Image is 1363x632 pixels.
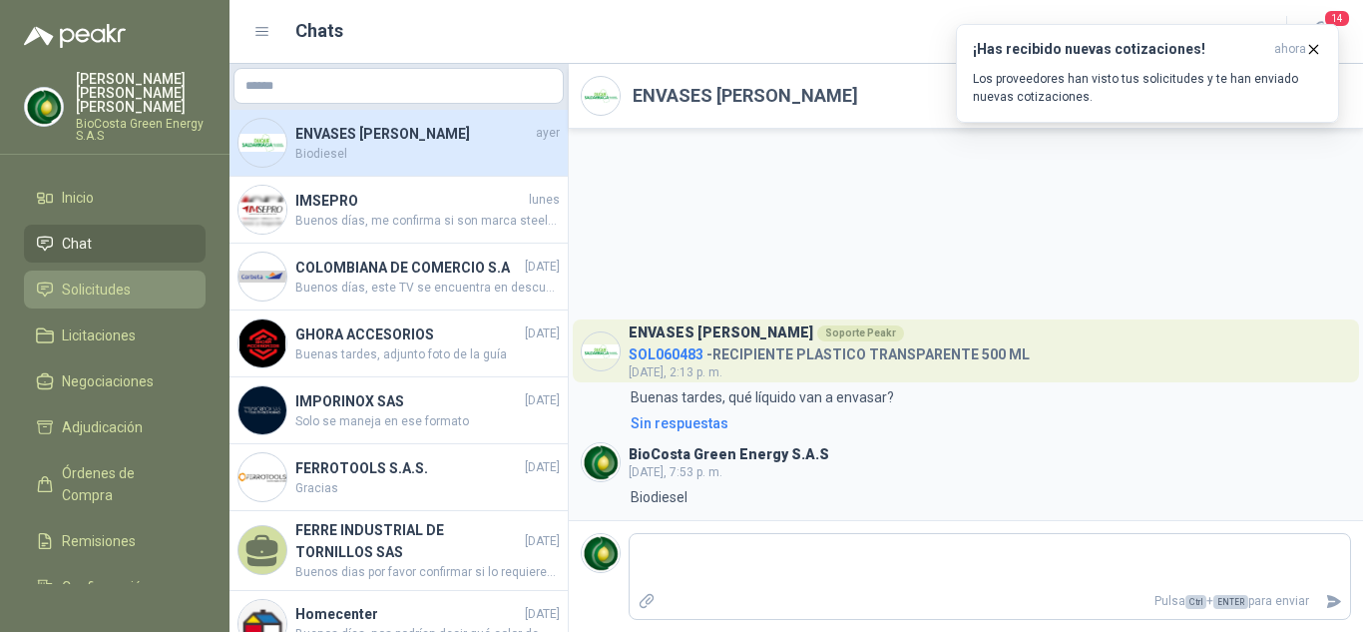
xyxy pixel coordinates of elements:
[525,605,560,624] span: [DATE]
[817,325,904,341] div: Soporte Peakr
[295,257,521,279] h4: COLOMBIANA DE COMERCIO S.A
[24,408,206,446] a: Adjudicación
[295,412,560,431] span: Solo se maneja en ese formato
[956,24,1339,123] button: ¡Has recibido nuevas cotizaciones!ahora Los proveedores han visto tus solicitudes y te han enviad...
[1323,9,1351,28] span: 14
[295,212,560,231] span: Buenos días, me confirma si son marca steelpro?
[24,179,206,217] a: Inicio
[629,465,722,479] span: [DATE], 7:53 p. m.
[631,412,728,434] div: Sin respuestas
[229,110,568,177] a: Company LogoENVASES [PERSON_NAME]ayerBiodiesel
[62,233,92,255] span: Chat
[238,253,286,301] img: Company Logo
[525,391,560,410] span: [DATE]
[582,443,620,481] img: Company Logo
[1303,14,1339,50] button: 14
[582,534,620,572] img: Company Logo
[62,370,154,392] span: Negociaciones
[62,187,94,209] span: Inicio
[62,324,136,346] span: Licitaciones
[24,362,206,400] a: Negociaciones
[238,119,286,167] img: Company Logo
[627,412,1351,434] a: Sin respuestas
[24,522,206,560] a: Remisiones
[631,386,894,408] p: Buenas tardes, qué líquido van a envasar?
[62,576,150,598] span: Configuración
[529,191,560,210] span: lunes
[229,444,568,511] a: Company LogoFERROTOOLS S.A.S.[DATE]Gracias
[629,449,829,460] h3: BioCosta Green Energy S.A.S
[582,332,620,370] img: Company Logo
[24,24,126,48] img: Logo peakr
[295,279,560,298] span: Buenos días, este TV se encuentra en descuento hasta el día de [DATE] que es fin de mes. Quedamos...
[295,603,521,625] h4: Homecenter
[536,124,560,143] span: ayer
[295,479,560,498] span: Gracias
[229,244,568,311] a: Company LogoCOLOMBIANA DE COMERCIO S.A[DATE]Buenos días, este TV se encuentra en descuento hasta ...
[295,390,521,412] h4: IMPORINOX SAS
[629,365,722,379] span: [DATE], 2:13 p. m.
[24,225,206,263] a: Chat
[582,77,620,115] img: Company Logo
[76,118,206,142] p: BioCosta Green Energy S.A.S
[525,258,560,277] span: [DATE]
[629,341,1030,360] h4: - RECIPIENTE PLASTICO TRANSPARENTE 500 ML
[238,319,286,367] img: Company Logo
[295,457,521,479] h4: FERROTOOLS S.A.S.
[629,346,703,362] span: SOL060483
[633,82,858,110] h2: ENVASES [PERSON_NAME]
[973,41,1266,58] h3: ¡Has recibido nuevas cotizaciones!
[1185,595,1206,609] span: Ctrl
[229,377,568,444] a: Company LogoIMPORINOX SAS[DATE]Solo se maneja en ese formato
[525,324,560,343] span: [DATE]
[229,511,568,591] a: FERRE INDUSTRIAL DE TORNILLOS SAS[DATE]Buenos dias por favor confirmar si lo requieren en color e...
[1213,595,1248,609] span: ENTER
[525,458,560,477] span: [DATE]
[295,123,532,145] h4: ENVASES [PERSON_NAME]
[62,530,136,552] span: Remisiones
[1274,41,1306,58] span: ahora
[25,88,63,126] img: Company Logo
[1317,584,1350,619] button: Enviar
[295,563,560,582] span: Buenos dias por favor confirmar si lo requieren en color especifico ?
[295,519,521,563] h4: FERRE INDUSTRIAL DE TORNILLOS SAS
[62,416,143,438] span: Adjudicación
[24,454,206,514] a: Órdenes de Compra
[229,177,568,244] a: Company LogoIMSEPROlunesBuenos días, me confirma si son marca steelpro?
[238,186,286,234] img: Company Logo
[525,532,560,551] span: [DATE]
[295,145,560,164] span: Biodiesel
[24,271,206,309] a: Solicitudes
[295,190,525,212] h4: IMSEPRO
[62,462,187,506] span: Órdenes de Compra
[62,279,131,301] span: Solicitudes
[973,70,1322,106] p: Los proveedores han visto tus solicitudes y te han enviado nuevas cotizaciones.
[295,17,343,45] h1: Chats
[24,568,206,606] a: Configuración
[630,584,664,619] label: Adjuntar archivos
[24,316,206,354] a: Licitaciones
[295,323,521,345] h4: GHORA ACCESORIOS
[238,453,286,501] img: Company Logo
[664,584,1318,619] p: Pulsa + para enviar
[229,311,568,377] a: Company LogoGHORA ACCESORIOS[DATE]Buenas tardes, adjunto foto de la guía
[629,327,813,338] h3: ENVASES [PERSON_NAME]
[295,345,560,364] span: Buenas tardes, adjunto foto de la guía
[238,386,286,434] img: Company Logo
[76,72,206,114] p: [PERSON_NAME] [PERSON_NAME] [PERSON_NAME]
[631,486,687,508] p: Biodiesel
